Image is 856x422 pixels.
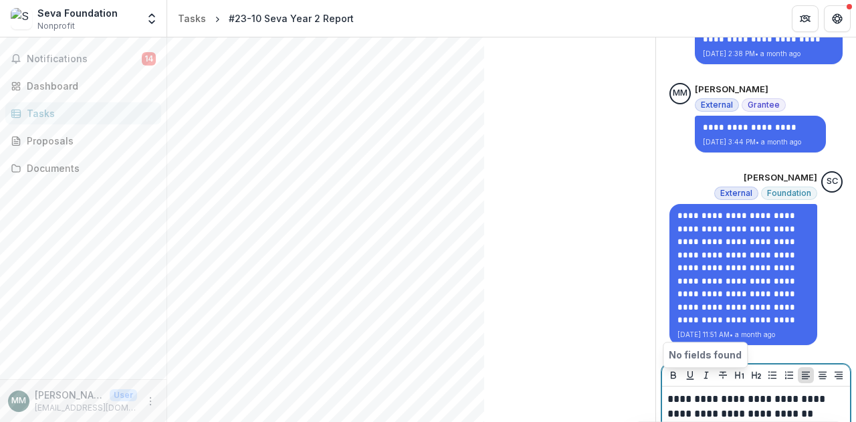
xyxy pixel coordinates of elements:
[748,100,780,110] span: Grantee
[682,367,698,383] button: Underline
[27,106,150,120] div: Tasks
[37,20,75,32] span: Nonprofit
[229,11,354,25] div: #23-10 Seva Year 2 Report
[35,388,104,402] p: [PERSON_NAME]
[142,52,156,66] span: 14
[815,367,831,383] button: Align Center
[824,5,851,32] button: Get Help
[5,75,161,97] a: Dashboard
[703,137,818,147] p: [DATE] 3:44 PM • a month ago
[27,134,150,148] div: Proposals
[767,189,811,198] span: Foundation
[677,330,809,340] p: [DATE] 11:51 AM • a month ago
[5,102,161,124] a: Tasks
[27,161,150,175] div: Documents
[37,6,118,20] div: Seva Foundation
[701,100,733,110] span: External
[698,367,714,383] button: Italicize
[173,9,211,28] a: Tasks
[11,8,32,29] img: Seva Foundation
[11,397,26,405] div: Margo Mays
[110,389,137,401] p: User
[748,367,764,383] button: Heading 2
[27,54,142,65] span: Notifications
[665,367,681,383] button: Bold
[27,79,150,93] div: Dashboard
[695,83,768,96] p: [PERSON_NAME]
[703,49,835,59] p: [DATE] 2:38 PM • a month ago
[178,11,206,25] div: Tasks
[142,5,161,32] button: Open entity switcher
[764,367,780,383] button: Bullet List
[744,171,817,185] p: [PERSON_NAME]
[831,367,847,383] button: Align Right
[5,157,161,179] a: Documents
[5,130,161,152] a: Proposals
[798,367,814,383] button: Align Left
[781,367,797,383] button: Ordered List
[673,89,687,98] div: Margo Mays
[142,393,158,409] button: More
[35,402,137,414] p: [EMAIL_ADDRESS][DOMAIN_NAME]
[715,367,731,383] button: Strike
[173,9,359,28] nav: breadcrumb
[5,48,161,70] button: Notifications14
[732,367,748,383] button: Heading 1
[792,5,819,32] button: Partners
[827,177,838,186] div: Sandra Ching
[663,342,747,367] div: No fields found
[720,189,752,198] span: External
